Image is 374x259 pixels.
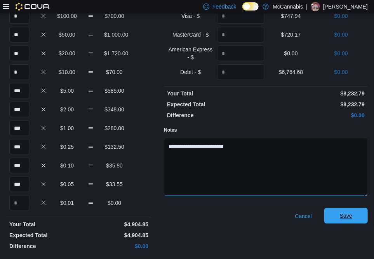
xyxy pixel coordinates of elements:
p: $348.00 [104,106,125,113]
p: $6,764.68 [268,68,315,76]
input: Quantity [217,46,264,61]
p: $70.00 [104,68,125,76]
p: $2.00 [57,106,77,113]
p: $280.00 [104,124,125,132]
p: $0.00 [268,49,315,57]
p: Debit - $ [167,68,214,76]
span: Feedback [212,3,236,11]
p: Expected Total [167,100,264,108]
input: Quantity [9,158,30,173]
input: Quantity [9,195,30,211]
p: $0.01 [57,199,77,207]
p: $35.80 [104,162,125,169]
p: $33.55 [104,180,125,188]
p: $700.00 [104,12,125,20]
p: $5.00 [57,87,77,95]
input: Quantity [9,64,30,80]
p: $4,904.85 [80,220,148,228]
span: Cancel [295,212,312,220]
input: Quantity [9,139,30,155]
p: Your Total [9,220,77,228]
p: Difference [167,111,264,119]
p: $20.00 [57,49,77,57]
p: [PERSON_NAME] [323,2,368,11]
label: Notes [164,127,177,133]
p: $1,720.00 [104,49,125,57]
p: $0.05 [57,180,77,188]
input: Quantity [9,176,30,192]
button: Cancel [292,208,315,224]
p: $0.00 [80,242,148,250]
img: Cova [16,3,50,11]
p: $0.00 [318,68,365,76]
p: $1,000.00 [104,31,125,39]
p: Expected Total [9,231,77,239]
span: Save [340,212,352,220]
p: $100.00 [57,12,77,20]
input: Quantity [217,27,264,42]
input: Quantity [9,120,30,136]
p: $0.00 [318,31,365,39]
button: Save [324,208,368,224]
p: Difference [9,242,77,250]
input: Quantity [9,27,30,42]
div: Krista Brumsey [311,2,320,11]
p: $0.00 [268,111,365,119]
input: Quantity [9,8,30,24]
p: $132.50 [104,143,125,151]
p: | [306,2,308,11]
input: Dark Mode [242,2,259,11]
p: $0.25 [57,143,77,151]
p: $10.00 [57,68,77,76]
p: $4,904.85 [80,231,148,239]
input: Quantity [217,8,264,24]
p: $0.00 [318,12,365,20]
p: American Express - $ [167,46,214,61]
p: Visa - $ [167,12,214,20]
input: Quantity [9,102,30,117]
p: $0.10 [57,162,77,169]
p: $0.00 [104,199,125,207]
input: Quantity [9,46,30,61]
p: $0.00 [318,49,365,57]
input: Quantity [9,83,30,99]
input: Quantity [217,64,264,80]
p: Your Total [167,90,264,97]
p: $585.00 [104,87,125,95]
p: McCannabis [273,2,303,11]
p: $720.17 [268,31,315,39]
p: $50.00 [57,31,77,39]
p: MasterCard - $ [167,31,214,39]
p: $1.00 [57,124,77,132]
p: $747.94 [268,12,315,20]
p: $8,232.79 [268,90,365,97]
p: $8,232.79 [268,100,365,108]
